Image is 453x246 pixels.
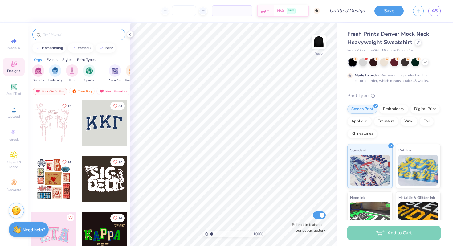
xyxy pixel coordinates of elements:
div: Your Org's Fav [33,88,67,95]
img: trend_line.gif [36,46,41,50]
button: filter button [125,64,139,83]
div: Vinyl [400,117,418,126]
button: Like [59,158,74,166]
img: Club Image [69,67,75,74]
span: FREE [288,9,294,13]
span: Decorate [6,187,21,192]
div: bear [105,46,113,50]
div: Applique [347,117,372,126]
button: football [68,43,94,53]
img: Neon Ink [350,202,390,233]
span: Minimum Order: 50 + [382,48,413,53]
div: Most Favorited [96,88,131,95]
div: filter for Sorority [32,64,44,83]
div: Screen Print [347,105,377,114]
div: Trending [69,88,95,95]
button: Like [110,102,125,110]
strong: Need help? [22,227,45,233]
input: Try "Alpha" [43,31,121,38]
span: N/A [277,8,284,14]
div: Print Types [77,57,96,63]
img: trending.gif [72,89,77,93]
span: Add Text [6,91,21,96]
img: trend_line.gif [99,46,104,50]
span: 14 [67,161,71,164]
strong: Made to order: [355,73,380,78]
span: 33 [118,105,122,108]
span: Club [69,78,75,83]
span: Standard [350,147,366,153]
span: Metallic & Glitter Ink [398,194,435,201]
span: Image AI [7,46,21,51]
img: most_fav.gif [99,89,104,93]
span: Fresh Prints Denver Mock Neck Heavyweight Sweatshirt [347,30,429,46]
div: Digital Print [410,105,440,114]
span: – – [216,8,228,14]
div: filter for Fraternity [48,64,62,83]
button: bear [96,43,116,53]
img: Metallic & Glitter Ink [398,202,438,233]
button: Like [110,158,125,166]
span: 100 % [253,231,263,237]
span: Designs [7,68,21,73]
div: Print Type [347,92,441,99]
div: We make this product in this color to order, which means it takes 8 weeks. [355,72,431,84]
img: Standard [350,155,390,186]
button: homecoming [32,43,66,53]
span: Upload [8,114,20,119]
button: Save [374,6,404,16]
span: – – [236,8,248,14]
button: filter button [32,64,44,83]
img: Puff Ink [398,155,438,186]
span: Sports [84,78,94,83]
span: Clipart & logos [3,160,25,170]
button: Like [67,214,74,221]
span: 15 [67,105,71,108]
span: Greek [9,137,19,142]
span: Game Day [125,78,139,83]
div: Embroidery [379,105,408,114]
div: filter for Game Day [125,64,139,83]
span: Neon Ink [350,194,365,201]
div: football [78,46,91,50]
img: Sports Image [86,67,93,74]
div: Orgs [34,57,42,63]
button: filter button [83,64,95,83]
div: Back [315,51,323,57]
span: Puff Ink [398,147,411,153]
button: filter button [48,64,62,83]
span: Parent's Weekend [108,78,122,83]
img: Parent's Weekend Image [112,67,119,74]
input: – – [172,5,196,16]
div: Transfers [374,117,398,126]
img: Sorority Image [35,67,42,74]
div: filter for Parent's Weekend [108,64,122,83]
img: most_fav.gif [35,89,40,93]
button: Like [110,214,125,222]
div: filter for Sports [83,64,95,83]
img: Back [312,36,325,48]
div: Foil [419,117,434,126]
div: homecoming [42,46,63,50]
span: # FP94 [369,48,379,53]
div: Styles [62,57,72,63]
img: Game Day Image [129,67,136,74]
span: Fresh Prints [347,48,365,53]
a: AS [428,6,441,16]
span: 17 [118,161,122,164]
div: Rhinestones [347,129,377,138]
label: Submit to feature on our public gallery. [289,222,326,233]
div: Events [47,57,58,63]
input: Untitled Design [324,5,370,17]
img: trend_line.gif [71,46,76,50]
div: filter for Club [66,64,78,83]
img: Fraternity Image [52,67,59,74]
button: Like [59,102,74,110]
span: Sorority [33,78,44,83]
span: AS [431,7,438,14]
span: Fraternity [48,78,62,83]
span: 14 [118,217,122,220]
button: filter button [66,64,78,83]
button: filter button [108,64,122,83]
